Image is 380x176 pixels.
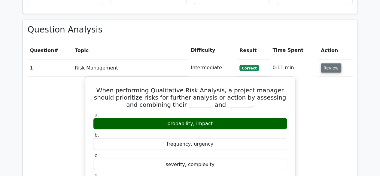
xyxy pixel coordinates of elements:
[28,25,353,35] h3: Question Analysis
[28,59,72,76] td: 1
[72,42,188,59] th: Topic
[321,63,341,73] button: Review
[237,42,270,59] th: Result
[93,118,287,129] div: probability, impact
[72,59,188,76] td: Risk Management
[93,138,287,150] div: frequency, urgency
[95,132,99,137] span: b.
[239,65,259,71] span: Correct
[95,152,99,158] span: c.
[30,48,54,53] span: Question
[188,42,237,59] th: Difficulty
[270,59,318,76] td: 0:11 min.
[93,159,287,170] div: severity, complexity
[28,42,72,59] th: #
[318,42,353,59] th: Action
[93,86,288,108] h5: When performing Qualitative Risk Analysis, a project manager should prioritize risks for further ...
[270,42,318,59] th: Time Spent
[95,112,99,117] span: a.
[188,59,237,76] td: Intermediate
